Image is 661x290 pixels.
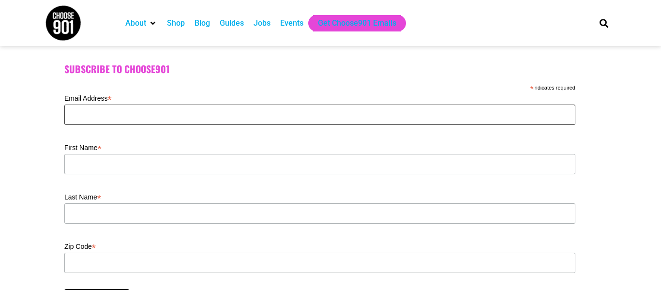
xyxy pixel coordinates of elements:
[120,15,162,31] div: About
[64,63,597,75] h2: Subscribe to Choose901
[167,17,185,29] a: Shop
[64,190,575,202] label: Last Name
[64,82,575,92] div: indicates required
[280,17,303,29] a: Events
[195,17,210,29] a: Blog
[254,17,270,29] a: Jobs
[64,92,575,103] label: Email Address
[125,17,146,29] a: About
[220,17,244,29] a: Guides
[64,141,575,153] label: First Name
[64,240,575,251] label: Zip Code
[596,15,612,31] div: Search
[318,17,396,29] a: Get Choose901 Emails
[120,15,583,31] nav: Main nav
